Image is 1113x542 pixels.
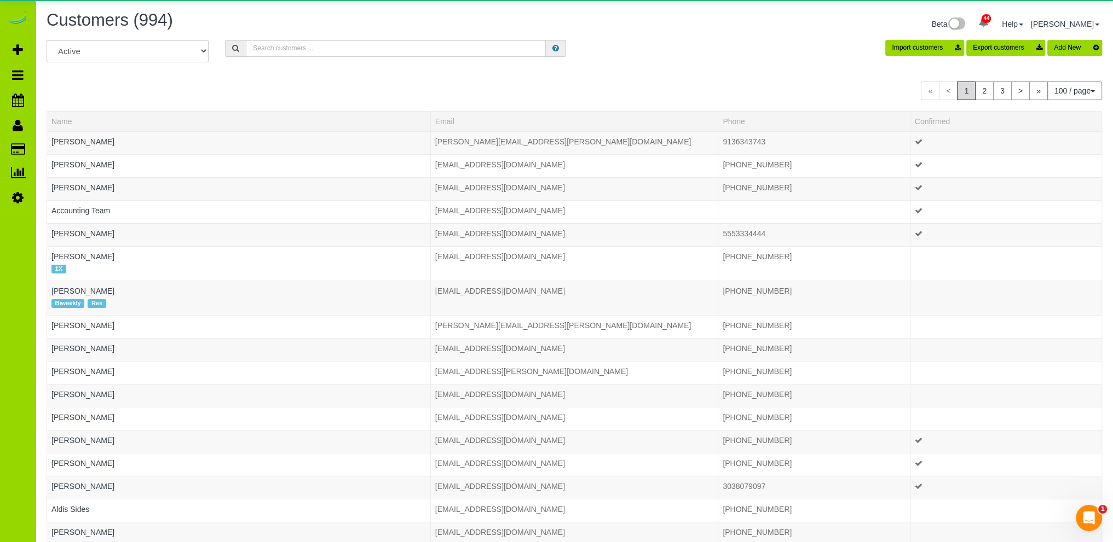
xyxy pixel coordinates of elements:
[51,367,114,376] a: [PERSON_NAME]
[1098,505,1107,514] span: 1
[51,206,110,215] a: Accounting Team
[718,223,910,246] td: Phone
[51,147,426,150] div: Tags
[430,430,718,453] td: Email
[51,377,426,380] div: Tags
[51,505,89,514] a: Aldis Sides
[993,81,1012,100] a: 3
[910,154,1102,177] td: Confirmed
[51,400,426,403] div: Tags
[1002,20,1023,28] a: Help
[430,281,718,315] td: Email
[430,407,718,430] td: Email
[51,287,114,295] a: [PERSON_NAME]
[47,131,431,154] td: Name
[718,499,910,522] td: Phone
[246,40,546,57] input: Search customers ...
[718,111,910,131] th: Phone
[430,111,718,131] th: Email
[51,160,114,169] a: [PERSON_NAME]
[932,20,966,28] a: Beta
[51,321,114,330] a: [PERSON_NAME]
[51,515,426,517] div: Tags
[430,362,718,384] td: Email
[51,344,114,353] a: [PERSON_NAME]
[51,492,426,494] div: Tags
[51,299,84,308] span: Biweekly
[947,18,965,32] img: New interface
[718,384,910,407] td: Phone
[921,81,939,100] span: «
[910,339,1102,362] td: Confirmed
[51,413,114,422] a: [PERSON_NAME]
[910,246,1102,281] td: Confirmed
[910,131,1102,154] td: Confirmed
[939,81,958,100] span: <
[47,111,431,131] th: Name
[51,390,114,399] a: [PERSON_NAME]
[1047,40,1102,56] button: Add New
[47,476,431,499] td: Name
[718,453,910,476] td: Phone
[1029,81,1048,100] a: »
[430,499,718,522] td: Email
[51,528,114,537] a: [PERSON_NAME]
[718,246,910,281] td: Phone
[1031,20,1099,28] a: [PERSON_NAME]
[51,170,426,173] div: Tags
[47,154,431,177] td: Name
[718,430,910,453] td: Phone
[51,216,426,219] div: Tags
[982,14,991,23] span: 44
[51,469,426,471] div: Tags
[910,223,1102,246] td: Confirmed
[47,281,431,315] td: Name
[51,183,114,192] a: [PERSON_NAME]
[51,193,426,196] div: Tags
[718,407,910,430] td: Phone
[910,200,1102,223] td: Confirmed
[47,200,431,223] td: Name
[973,11,994,35] a: 44
[910,430,1102,453] td: Confirmed
[430,316,718,339] td: Email
[430,339,718,362] td: Email
[47,430,431,453] td: Name
[51,459,114,468] a: [PERSON_NAME]
[430,476,718,499] td: Email
[51,229,114,238] a: [PERSON_NAME]
[47,407,431,430] td: Name
[910,476,1102,499] td: Confirmed
[430,453,718,476] td: Email
[51,482,114,491] a: [PERSON_NAME]
[51,296,426,311] div: Tags
[47,453,431,476] td: Name
[430,131,718,154] td: Email
[47,246,431,281] td: Name
[430,384,718,407] td: Email
[47,339,431,362] td: Name
[47,384,431,407] td: Name
[921,81,1102,100] nav: Pagination navigation
[910,111,1102,131] th: Confirmed
[88,299,106,308] span: Res
[1011,81,1030,100] a: >
[430,200,718,223] td: Email
[718,177,910,200] td: Phone
[718,476,910,499] td: Phone
[51,354,426,357] div: Tags
[51,265,66,273] span: 1X
[975,81,994,100] a: 2
[910,362,1102,384] td: Confirmed
[51,446,426,448] div: Tags
[47,362,431,384] td: Name
[718,200,910,223] td: Phone
[51,423,426,426] div: Tags
[430,177,718,200] td: Email
[51,436,114,445] a: [PERSON_NAME]
[7,11,28,26] img: Automaid Logo
[910,177,1102,200] td: Confirmed
[47,10,173,30] span: Customers (994)
[51,137,114,146] a: [PERSON_NAME]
